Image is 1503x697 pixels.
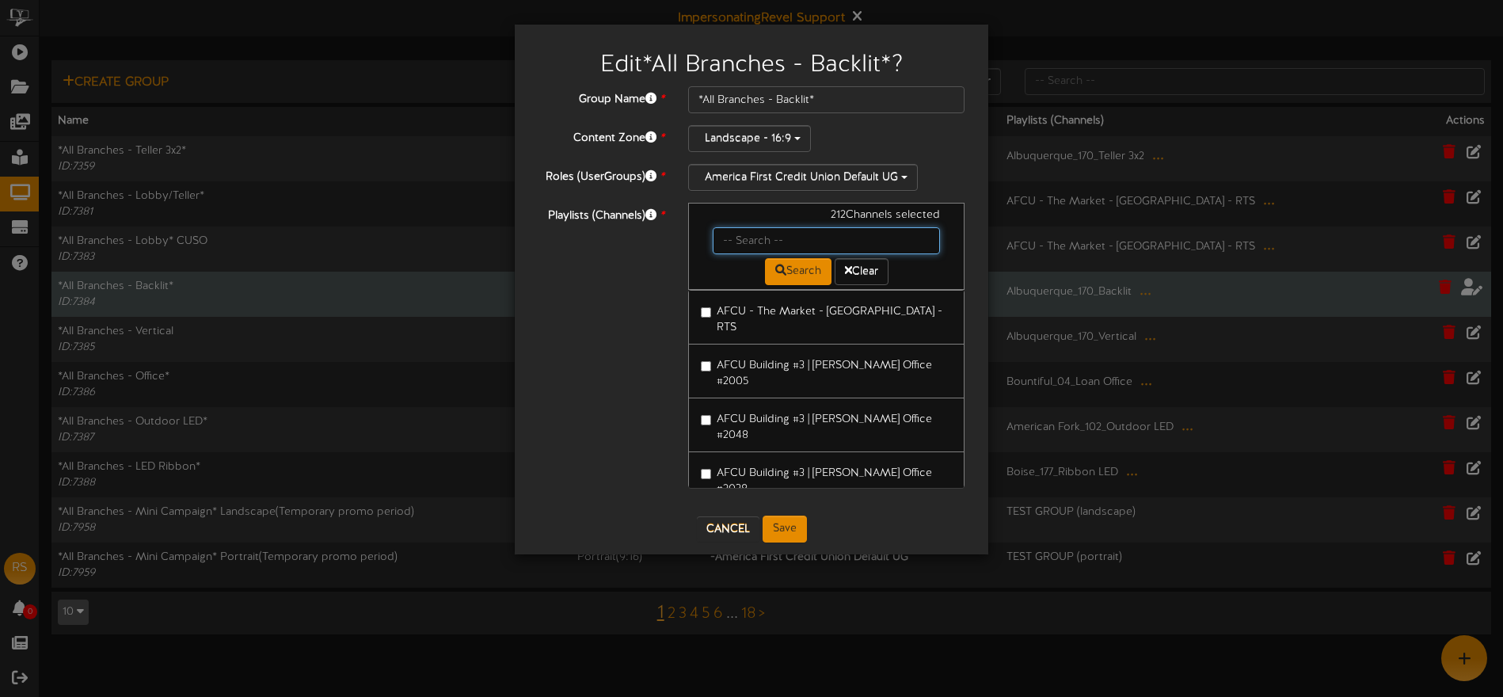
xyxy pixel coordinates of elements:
[701,406,952,444] label: AFCU Building #3 | [PERSON_NAME] Office #2048
[835,258,888,285] button: Clear
[701,361,711,371] input: AFCU Building #3 | [PERSON_NAME] Office #2005
[713,227,940,254] input: -- Search --
[688,164,918,191] button: America First Credit Union Default UG
[701,415,711,425] input: AFCU Building #3 | [PERSON_NAME] Office #2048
[688,125,811,152] button: Landscape - 16:9
[527,125,676,147] label: Content Zone
[688,86,965,113] input: Channel Group Name
[538,52,965,78] h2: Edit *All Branches - Backlit* ?
[701,299,952,336] label: AFCU - The Market - [GEOGRAPHIC_DATA] - RTS
[527,164,676,185] label: Roles (UserGroups)
[765,258,831,285] button: Search
[527,203,676,224] label: Playlists (Channels)
[763,516,807,543] button: Save
[527,86,676,108] label: Group Name
[697,516,759,542] button: Cancel
[701,208,952,227] div: 212 Channels selected
[701,460,952,497] label: AFCU Building #3 | [PERSON_NAME] Office #2038
[701,469,711,479] input: AFCU Building #3 | [PERSON_NAME] Office #2038
[701,352,952,390] label: AFCU Building #3 | [PERSON_NAME] Office #2005
[701,307,711,318] input: AFCU - The Market - [GEOGRAPHIC_DATA] - RTS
